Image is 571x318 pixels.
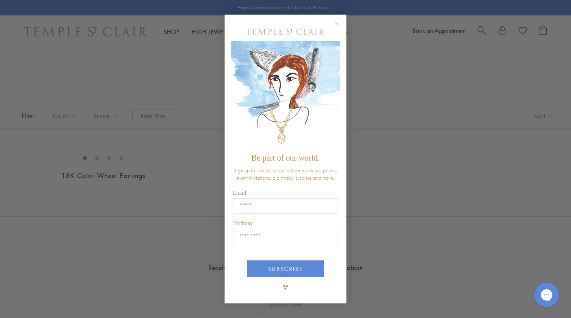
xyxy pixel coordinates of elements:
img: TSC [277,279,294,295]
button: SUBSCRIBE [247,260,324,277]
iframe: Gorgias live chat messenger [530,280,563,310]
span: Be part of our world. [251,153,320,162]
span: Birthday [233,220,253,226]
span: Sign up for exclusive collection previews, private event invitations, a birthday surprise and more. [234,167,337,181]
input: Email [233,198,338,214]
button: Close dialog [336,23,346,33]
img: Temple St. Clair [247,29,324,35]
img: c4a9eb12-d91a-4d4a-8ee0-386386f4f338.jpeg [231,41,340,149]
span: Email [233,190,246,196]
